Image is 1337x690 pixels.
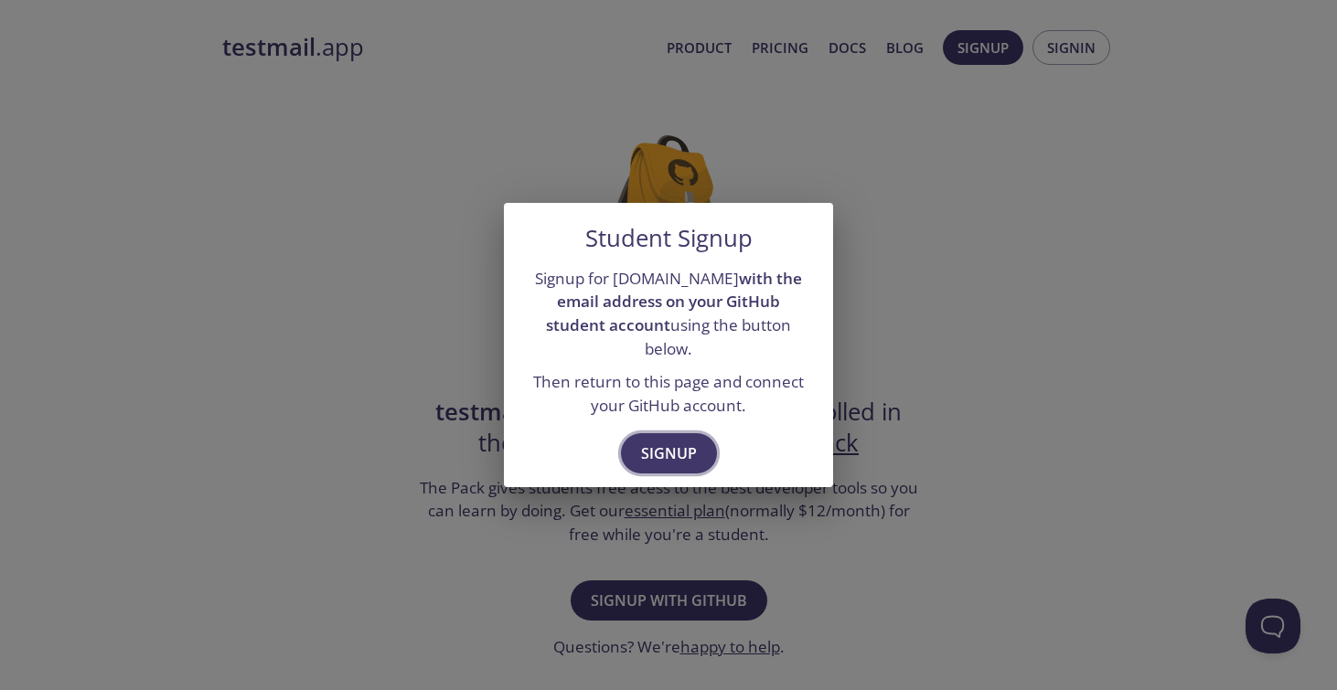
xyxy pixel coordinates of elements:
span: Signup [641,441,697,466]
p: Signup for [DOMAIN_NAME] using the button below. [526,267,811,361]
p: Then return to this page and connect your GitHub account. [526,370,811,417]
h5: Student Signup [585,225,753,252]
strong: with the email address on your GitHub student account [546,268,802,335]
button: Signup [621,433,717,473]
